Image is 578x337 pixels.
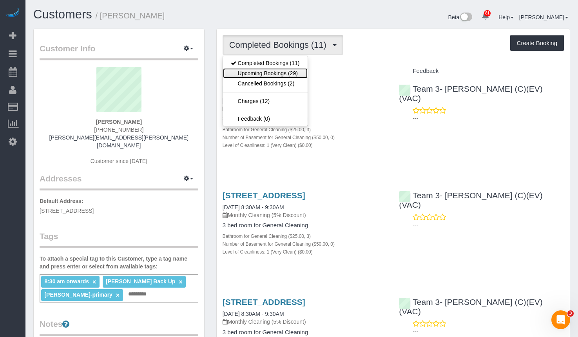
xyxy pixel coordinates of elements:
p: Monthly Cleaning (5% Discount) [223,211,388,219]
label: Default Address: [40,197,83,205]
a: 81 [478,8,493,25]
a: × [179,279,182,285]
button: Completed Bookings (11) [223,35,343,55]
a: Cancelled Bookings (2) [223,78,308,89]
small: Bathroom for General Cleaning ($25.00, 3) [223,234,311,239]
a: Completed Bookings (11) [223,58,308,68]
small: Level of Cleanliness: 1 (Very Clean) ($0.00) [223,249,313,255]
a: × [116,292,120,299]
a: Team 3- [PERSON_NAME] (C)(EV)(VAC) [399,84,542,103]
legend: Customer Info [40,43,198,60]
a: Feedback (0) [223,114,308,124]
a: [DATE] 8:30AM - 9:30AM [223,311,284,317]
a: [PERSON_NAME][EMAIL_ADDRESS][PERSON_NAME][DOMAIN_NAME] [49,134,189,149]
h4: Feedback [399,68,564,74]
strong: [PERSON_NAME] [96,119,142,125]
a: [PERSON_NAME] [519,14,568,20]
span: [PERSON_NAME] Back Up [106,278,175,284]
label: To attach a special tag to this Customer, type a tag name and press enter or select from availabl... [40,255,198,270]
span: Customer since [DATE] [91,158,147,164]
span: [PERSON_NAME]-primary [44,292,112,298]
h4: 3 bed room for General Cleaning [223,222,388,229]
span: [PHONE_NUMBER] [94,127,143,133]
span: 81 [484,10,491,16]
a: Charges (12) [223,96,308,106]
iframe: Intercom live chat [551,310,570,329]
a: Team 3- [PERSON_NAME] (C)(EV)(VAC) [399,191,542,209]
h4: 3 bed room for General Cleaning [223,329,388,336]
span: 3 [567,310,574,317]
a: × [92,279,96,285]
a: Help [498,14,514,20]
p: Monthly Cleaning (5% Discount) [223,318,388,326]
a: Team 3- [PERSON_NAME] (C)(EV)(VAC) [399,297,542,316]
a: [STREET_ADDRESS] [223,297,305,306]
button: Create Booking [510,35,564,51]
small: / [PERSON_NAME] [96,11,165,20]
p: --- [413,328,564,335]
legend: Notes [40,318,198,336]
a: Upcoming Bookings (29) [223,68,308,78]
p: --- [413,221,564,229]
small: Number of Basement for General Cleaning ($50.00, 0) [223,135,335,140]
small: Level of Cleanliness: 1 (Very Clean) ($0.00) [223,143,313,148]
a: [STREET_ADDRESS] [223,191,305,200]
a: [DATE] 8:30AM - 9:30AM [223,204,284,210]
img: New interface [459,13,472,23]
span: Completed Bookings (11) [229,40,330,50]
p: --- [413,114,564,122]
small: Bathroom for General Cleaning ($25.00, 3) [223,127,311,132]
img: Automaid Logo [5,8,20,19]
legend: Tags [40,230,198,248]
span: [STREET_ADDRESS] [40,208,94,214]
a: Beta [448,14,473,20]
a: Customers [33,7,92,21]
span: 8:30 am onwards [44,278,89,284]
small: Number of Basement for General Cleaning ($50.00, 0) [223,241,335,247]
